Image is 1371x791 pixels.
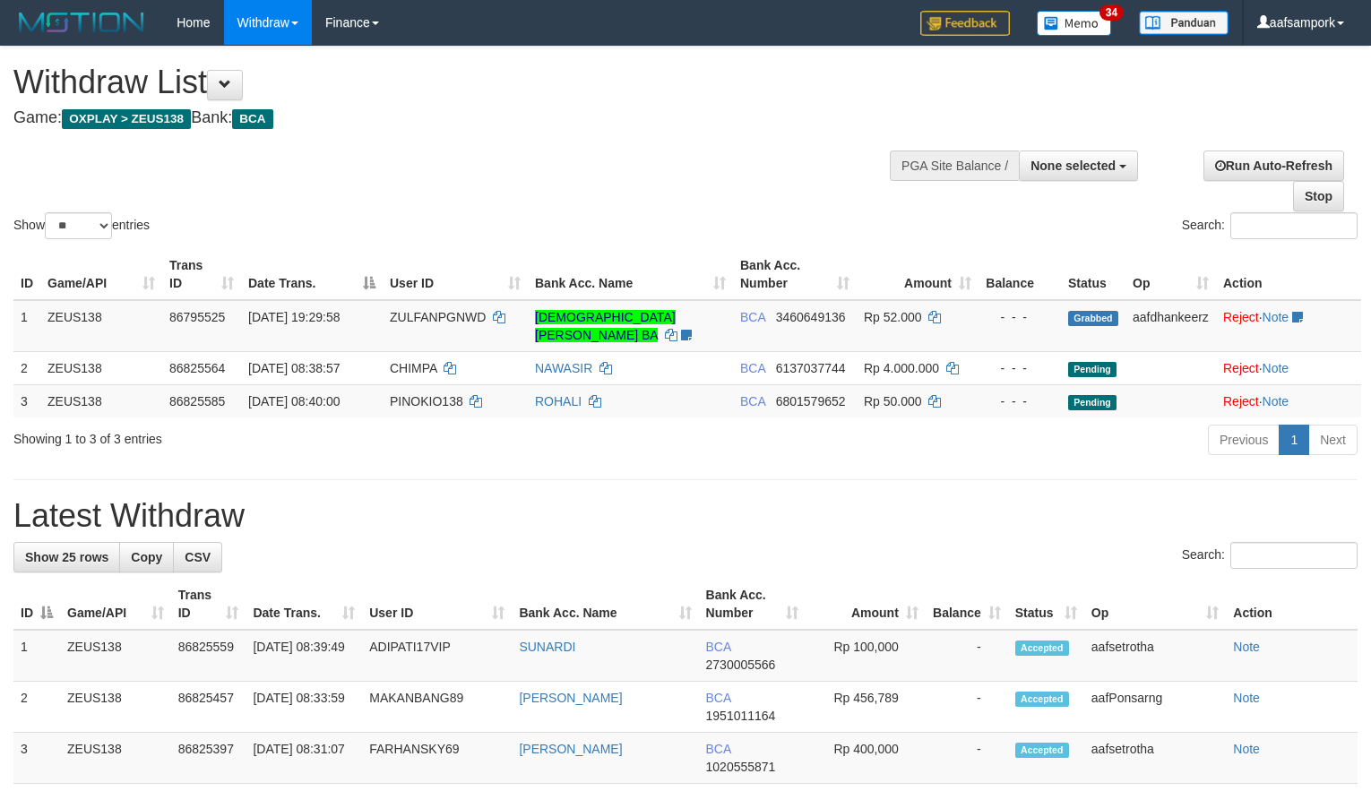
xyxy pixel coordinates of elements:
[806,579,926,630] th: Amount: activate to sort column ascending
[776,394,846,408] span: Copy 6801579652 to clipboard
[535,394,582,408] a: ROHALI
[390,310,486,324] span: ZULFANPGNWD
[1279,425,1309,455] a: 1
[362,682,512,733] td: MAKANBANG89
[1230,212,1358,239] input: Search:
[13,384,40,417] td: 3
[740,310,765,324] span: BCA
[806,733,926,784] td: Rp 400,000
[806,630,926,682] td: Rp 100,000
[1293,181,1344,211] a: Stop
[1233,742,1260,756] a: Note
[25,550,108,564] span: Show 25 rows
[740,394,765,408] span: BCA
[13,9,150,36] img: MOTION_logo.png
[1139,11,1229,35] img: panduan.png
[1216,351,1361,384] td: ·
[920,11,1010,36] img: Feedback.jpg
[528,249,733,300] th: Bank Acc. Name: activate to sort column ascending
[926,579,1008,630] th: Balance: activate to sort column ascending
[1015,692,1069,707] span: Accepted
[706,658,776,672] span: Copy 2730005566 to clipboard
[40,384,162,417] td: ZEUS138
[535,310,676,342] a: [DEMOGRAPHIC_DATA][PERSON_NAME] BA
[519,742,622,756] a: [PERSON_NAME]
[706,691,731,705] span: BCA
[248,394,340,408] span: [DATE] 08:40:00
[1030,159,1116,173] span: None selected
[246,733,362,784] td: [DATE] 08:31:07
[169,361,225,375] span: 86825564
[119,542,174,572] a: Copy
[131,550,162,564] span: Copy
[1233,640,1260,654] a: Note
[1125,249,1216,300] th: Op: activate to sort column ascending
[926,630,1008,682] td: -
[733,249,857,300] th: Bank Acc. Number: activate to sort column ascending
[1203,150,1344,181] a: Run Auto-Refresh
[1084,630,1226,682] td: aafsetrotha
[362,630,512,682] td: ADIPATI17VIP
[248,310,340,324] span: [DATE] 19:29:58
[13,542,120,572] a: Show 25 rows
[1084,682,1226,733] td: aafPonsarng
[1223,310,1259,324] a: Reject
[1037,11,1112,36] img: Button%20Memo.svg
[864,310,922,324] span: Rp 52.000
[1208,425,1280,455] a: Previous
[1015,641,1069,656] span: Accepted
[171,630,246,682] td: 86825559
[60,579,171,630] th: Game/API: activate to sort column ascending
[1008,579,1084,630] th: Status: activate to sort column ascending
[1068,395,1117,410] span: Pending
[13,300,40,352] td: 1
[864,361,939,375] span: Rp 4.000.000
[169,394,225,408] span: 86825585
[512,579,698,630] th: Bank Acc. Name: activate to sort column ascending
[1068,311,1118,326] span: Grabbed
[13,109,896,127] h4: Game: Bank:
[383,249,528,300] th: User ID: activate to sort column ascending
[171,682,246,733] td: 86825457
[979,249,1061,300] th: Balance
[776,361,846,375] span: Copy 6137037744 to clipboard
[706,709,776,723] span: Copy 1951011164 to clipboard
[162,249,241,300] th: Trans ID: activate to sort column ascending
[706,742,731,756] span: BCA
[519,640,575,654] a: SUNARDI
[1233,691,1260,705] a: Note
[13,249,40,300] th: ID
[706,760,776,774] span: Copy 1020555871 to clipboard
[1068,362,1117,377] span: Pending
[1226,579,1358,630] th: Action
[1216,249,1361,300] th: Action
[1216,384,1361,417] td: ·
[248,361,340,375] span: [DATE] 08:38:57
[986,308,1054,326] div: - - -
[1015,743,1069,758] span: Accepted
[13,351,40,384] td: 2
[699,579,806,630] th: Bank Acc. Number: activate to sort column ascending
[173,542,222,572] a: CSV
[864,394,922,408] span: Rp 50.000
[1223,361,1259,375] a: Reject
[232,109,272,129] span: BCA
[246,682,362,733] td: [DATE] 08:33:59
[1216,300,1361,352] td: ·
[62,109,191,129] span: OXPLAY > ZEUS138
[60,682,171,733] td: ZEUS138
[40,351,162,384] td: ZEUS138
[706,640,731,654] span: BCA
[986,392,1054,410] div: - - -
[740,361,765,375] span: BCA
[45,212,112,239] select: Showentries
[519,691,622,705] a: [PERSON_NAME]
[362,579,512,630] th: User ID: activate to sort column ascending
[1019,150,1138,181] button: None selected
[857,249,979,300] th: Amount: activate to sort column ascending
[13,64,896,100] h1: Withdraw List
[13,682,60,733] td: 2
[13,579,60,630] th: ID: activate to sort column descending
[1125,300,1216,352] td: aafdhankeerz
[1230,542,1358,569] input: Search:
